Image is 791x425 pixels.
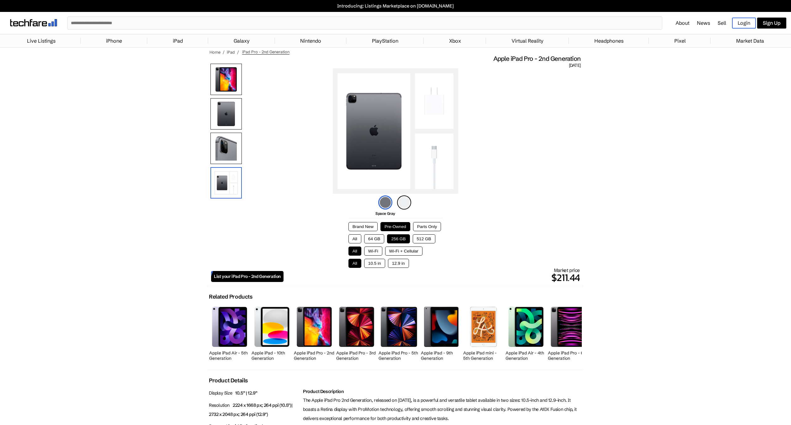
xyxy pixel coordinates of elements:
img: iPad Air (5th Generation) [212,307,247,347]
h2: Apple iPad - 10th Generation [252,350,292,361]
h2: Apple iPad Pro - 2nd Generation [294,350,335,361]
button: Wi-Fi [364,247,382,256]
span: [DATE] [569,63,581,68]
a: Introducing: Listings Marketplace on [DOMAIN_NAME] [3,3,788,9]
img: iPad Pro (2nd Generation) [297,307,332,347]
button: All [348,259,361,268]
h2: Product Description [303,389,582,394]
a: Live Listings [24,35,59,47]
h2: Apple iPad Air - 4th Generation [506,350,546,361]
a: Home [210,50,220,55]
a: iPad Pro (6th Generation) Apple iPad Pro - 6th Generation [548,303,589,363]
h2: Related Products [209,293,252,300]
span: List your iPad Pro - 2nd Generation [214,274,281,279]
button: 256 GB [387,234,410,243]
a: PlayStation [369,35,401,47]
button: 512 GB [413,234,435,243]
img: iPad Air (5th Generation) [508,307,544,347]
button: 10.5 in [364,259,385,268]
a: iPad mini (5th Generation) Apple iPad mini - 5th Generation [463,303,504,363]
a: Sell [718,20,726,26]
span: / [237,50,239,55]
img: All [210,167,242,199]
button: 64 GB [364,234,385,243]
img: iPad Pro (6th Generation) [551,307,586,347]
img: Rear [210,98,242,130]
a: iPad Pro (2nd Generation) Apple iPad Pro - 2nd Generation [294,303,335,363]
a: Xbox [446,35,464,47]
a: iPad Pro (5th Generation) Apple iPad Pro - 5th Generation [379,303,419,363]
p: Display Size [209,389,300,398]
a: iPad (10th Generation) Apple iPad - 10th Generation [252,303,292,363]
h2: Apple iPad Pro - 6th Generation [548,350,589,361]
a: Login [732,18,756,29]
h2: Apple iPad mini - 5th Generation [463,350,504,361]
a: News [697,20,710,26]
a: iPad Air (5th Generation) Apple iPad Air - 4th Generation [506,303,546,363]
p: The Apple iPad Pro 2nd Generation, released on [DATE], is a powerful and versatile tablet availab... [303,396,582,423]
img: iPad Pro (2nd Generation) [333,68,458,194]
img: iPad (10th Generation) [254,307,290,347]
button: Pre-Owned [380,222,410,231]
button: Parts Only [413,222,441,231]
img: silver-icon [397,195,411,210]
h2: Apple iPad Air - 5th Generation [209,350,250,361]
a: Virtual Reality [508,35,547,47]
button: Wi-Fi + Cellular [385,247,422,256]
img: iPad (9th Generation) [424,307,458,347]
span: iPad Pro - 2nd Generation [242,49,289,55]
img: space-gray-icon [378,195,392,210]
a: Galaxy [231,35,253,47]
img: iPad Pro (3rd Generation) [339,307,374,347]
span: 10.5” | 12.9” [235,390,257,396]
button: Brand New [348,222,378,231]
img: iPad Pro (5th Generation) [381,307,417,347]
a: Market Data [733,35,767,47]
a: Nintendo [297,35,324,47]
a: Headphones [591,35,627,47]
h2: Apple iPad - 9th Generation [421,350,462,361]
button: All [348,247,361,256]
div: Market price [284,267,580,285]
h2: Apple iPad Pro - 3rd Generation [336,350,377,361]
img: iPad mini (5th Generation) [470,307,497,347]
a: List your iPad Pro - 2nd Generation [211,271,284,282]
a: iPad [170,35,186,47]
button: All [348,234,361,243]
h2: Product Details [209,377,248,384]
h2: Apple iPad Pro - 5th Generation [379,350,419,361]
a: iPad (9th Generation) Apple iPad - 9th Generation [421,303,462,363]
a: iPad Air (5th Generation) Apple iPad Air - 5th Generation [209,303,250,363]
span: Apple iPad Pro - 2nd Generation [493,55,581,63]
span: Space Gray [375,211,395,216]
p: $211.44 [284,270,580,285]
p: Resolution [209,401,300,419]
a: iPad Pro (3rd Generation) Apple iPad Pro - 3rd Generation [336,303,377,363]
img: Camera [210,133,242,164]
a: iPad [227,50,235,55]
a: Pixel [671,35,689,47]
a: iPhone [103,35,125,47]
img: techfare logo [10,19,57,26]
button: 12.9 in [388,259,409,268]
span: 2224 x 1668 px; 264 ppi (10.5")| 2732 x 2048 px; 264 ppi (12.9") [209,402,292,417]
a: Sign Up [757,18,786,29]
span: / [223,50,225,55]
a: About [676,20,689,26]
img: iPad Pro (2nd Generation) [210,64,242,95]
